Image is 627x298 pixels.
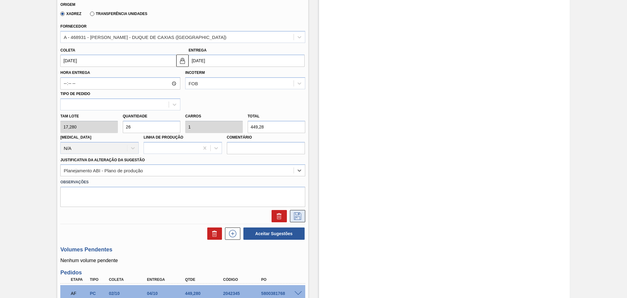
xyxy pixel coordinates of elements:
[60,112,118,121] label: Tam lote
[60,178,305,187] label: Observações
[107,291,150,296] div: 02/10/2025
[189,81,198,86] div: FOB
[240,227,305,240] div: Aceitar Sugestões
[60,269,305,276] h3: Pedidos
[176,55,189,67] button: locked
[60,158,145,162] label: Justificativa da Alteração da Sugestão
[145,291,188,296] div: 04/10/2025
[183,291,226,296] div: 449,280
[243,227,305,240] button: Aceitar Sugestões
[179,57,186,64] img: locked
[60,2,75,7] label: Origem
[64,34,226,40] div: A - 468931 - [PERSON_NAME] - DUQUE DE CAXIAS ([GEOGRAPHIC_DATA])
[60,92,90,96] label: Tipo de pedido
[60,258,305,263] p: Nenhum volume pendente
[60,55,176,67] input: dd/mm/yyyy
[260,277,302,282] div: PO
[185,71,205,75] label: Incoterm
[260,291,302,296] div: 5800381768
[222,291,265,296] div: 2042345
[222,227,240,240] div: Nova sugestão
[60,12,81,16] label: Xadrez
[183,277,226,282] div: Qtde
[107,277,150,282] div: Coleta
[60,24,86,29] label: Fornecedor
[144,135,183,139] label: Linha de Produção
[189,55,305,67] input: dd/mm/yyyy
[145,277,188,282] div: Entrega
[248,114,260,118] label: Total
[71,291,88,296] p: AF
[88,277,108,282] div: Tipo
[60,48,75,52] label: Coleta
[189,48,207,52] label: Entrega
[64,168,143,173] div: Planejamento ABI - Plano de produção
[287,210,305,222] div: Salvar Sugestão
[185,114,201,118] label: Carros
[60,246,305,253] h3: Volumes Pendentes
[123,114,147,118] label: Quantidade
[60,68,180,77] label: Hora Entrega
[90,12,147,16] label: Transferência Unidades
[69,277,89,282] div: Etapa
[60,135,91,139] label: [MEDICAL_DATA]
[268,210,287,222] div: Excluir Sugestão
[204,227,222,240] div: Excluir Sugestões
[222,277,265,282] div: Código
[88,291,108,296] div: Pedido de Compra
[227,133,305,142] label: Comentário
